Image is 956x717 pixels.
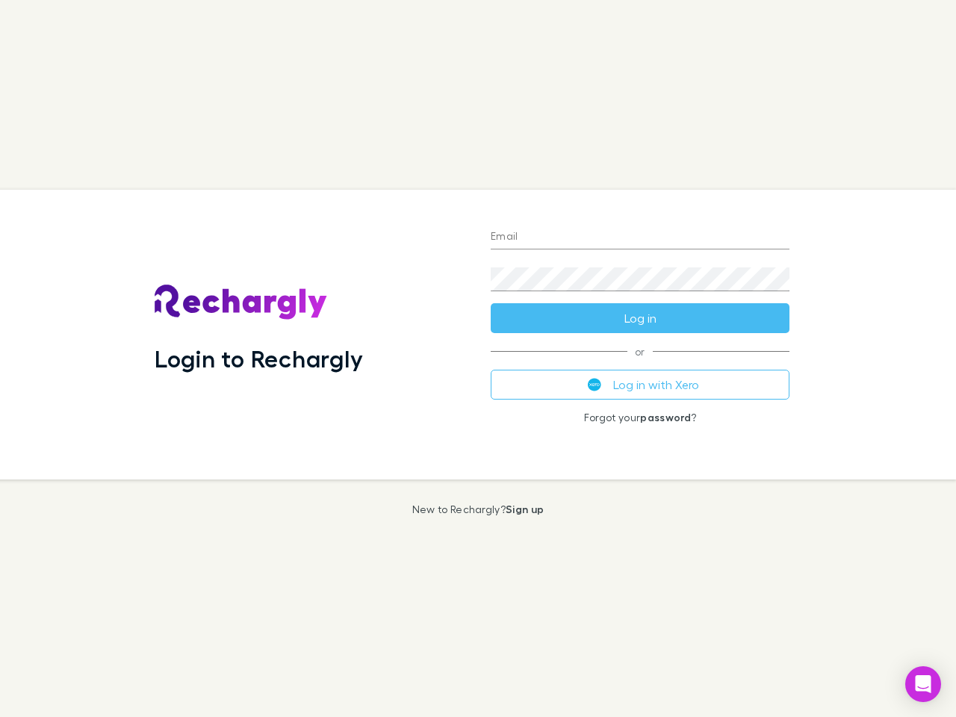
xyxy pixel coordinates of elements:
div: Open Intercom Messenger [905,666,941,702]
p: Forgot your ? [491,412,789,423]
button: Log in with Xero [491,370,789,400]
p: New to Rechargly? [412,503,544,515]
span: or [491,351,789,352]
h1: Login to Rechargly [155,344,363,373]
button: Log in [491,303,789,333]
img: Rechargly's Logo [155,285,328,320]
img: Xero's logo [588,378,601,391]
a: password [640,411,691,423]
a: Sign up [506,503,544,515]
